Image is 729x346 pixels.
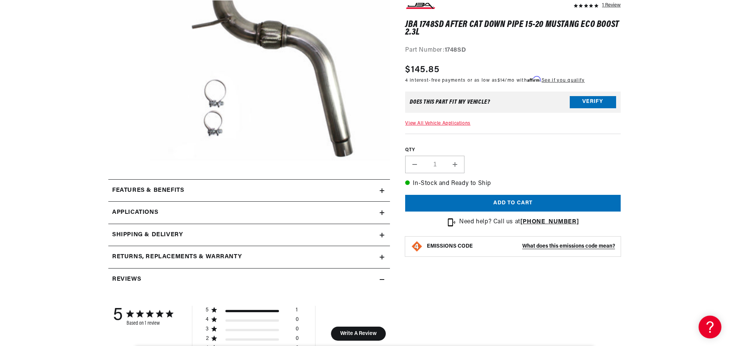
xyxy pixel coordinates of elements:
summary: Returns, Replacements & Warranty [108,246,390,268]
div: 2 [206,335,209,342]
a: [PHONE_NUMBER] [520,219,579,225]
div: 0 [296,326,299,335]
span: Affirm [527,76,540,82]
div: 3 star by 0 reviews [206,326,299,335]
button: EMISSIONS CODEWhat does this emissions code mean? [427,243,615,250]
p: Need help? Call us at [459,217,579,227]
label: QTY [405,147,621,153]
div: Part Number: [405,46,621,55]
p: 4 interest-free payments or as low as /mo with . [405,77,585,84]
button: Verify [570,96,616,108]
a: See if you qualify - Learn more about Affirm Financing (opens in modal) [542,78,585,83]
media-gallery: Gallery Viewer [108,0,390,164]
div: 1 [296,307,298,316]
summary: Shipping & Delivery [108,224,390,246]
span: $14 [498,78,505,83]
div: 4 [206,316,209,323]
span: $145.85 [405,63,439,77]
h2: Features & Benefits [112,186,184,196]
strong: 1748SD [445,47,466,53]
h1: JBA 1748SD After Cat Down Pipe 15-20 Mustang Eco Boost 2.3L [405,21,621,36]
div: Based on 1 review [127,321,173,326]
span: Applications [112,208,158,218]
button: Write A Review [331,327,386,341]
div: 0 [296,335,299,345]
button: Add to cart [405,195,621,212]
h2: Reviews [112,275,141,284]
div: Does This part fit My vehicle? [410,99,490,105]
summary: Reviews [108,269,390,291]
summary: Features & Benefits [108,180,390,202]
div: 1 Review [602,0,621,9]
strong: EMISSIONS CODE [427,243,473,249]
div: 5 [113,306,123,326]
div: 0 [296,316,299,326]
a: View All Vehicle Applications [405,121,470,126]
h2: Returns, Replacements & Warranty [112,252,242,262]
p: In-Stock and Ready to Ship [405,179,621,189]
div: 5 star by 1 reviews [206,307,299,316]
div: 3 [206,326,209,333]
h2: Shipping & Delivery [112,230,183,240]
div: 2 star by 0 reviews [206,335,299,345]
a: Applications [108,202,390,224]
strong: What does this emissions code mean? [522,243,615,249]
div: 4 star by 0 reviews [206,316,299,326]
img: Emissions code [411,240,423,253]
div: 5 [206,307,209,314]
